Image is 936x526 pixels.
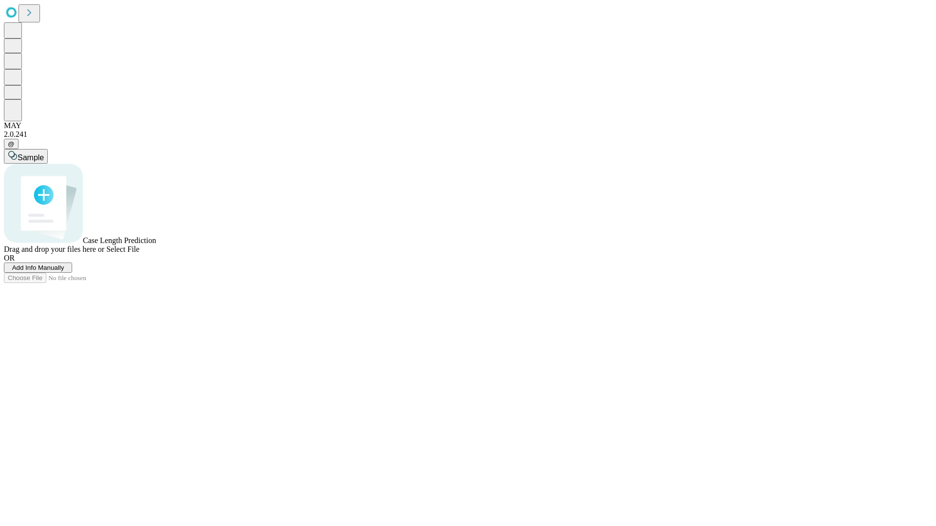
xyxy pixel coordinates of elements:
span: Add Info Manually [12,264,64,271]
button: @ [4,139,19,149]
span: @ [8,140,15,148]
span: Case Length Prediction [83,236,156,244]
span: Sample [18,153,44,162]
span: Drag and drop your files here or [4,245,104,253]
button: Add Info Manually [4,263,72,273]
div: MAY [4,121,932,130]
span: OR [4,254,15,262]
div: 2.0.241 [4,130,932,139]
span: Select File [106,245,139,253]
button: Sample [4,149,48,164]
